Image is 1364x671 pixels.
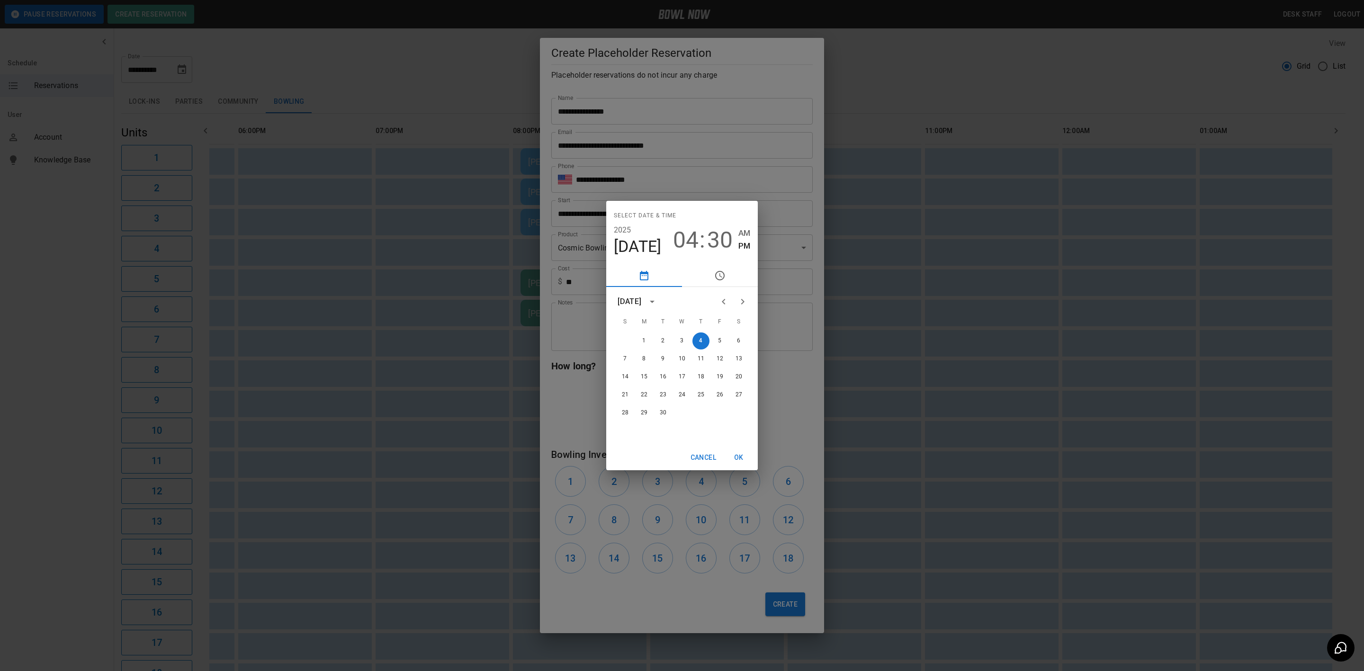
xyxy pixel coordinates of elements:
[730,332,747,349] button: 6
[617,386,634,403] button: 21
[673,350,691,367] button: 10
[700,227,705,253] span: :
[707,227,733,253] button: 30
[636,386,653,403] button: 22
[711,332,728,349] button: 5
[655,368,672,385] button: 16
[733,292,752,311] button: Next month
[673,332,691,349] button: 3
[730,313,747,331] span: Saturday
[692,332,709,349] button: 4
[730,368,747,385] button: 20
[714,292,733,311] button: Previous month
[711,350,728,367] button: 12
[711,368,728,385] button: 19
[692,313,709,331] span: Thursday
[617,350,634,367] button: 7
[730,350,747,367] button: 13
[636,368,653,385] button: 15
[692,386,709,403] button: 25
[636,404,653,421] button: 29
[655,404,672,421] button: 30
[711,386,728,403] button: 26
[614,208,676,224] span: Select date & time
[617,313,634,331] span: Sunday
[692,368,709,385] button: 18
[655,386,672,403] button: 23
[673,313,691,331] span: Wednesday
[711,313,728,331] span: Friday
[636,313,653,331] span: Monday
[636,332,653,349] button: 1
[618,296,641,307] div: [DATE]
[614,224,631,237] button: 2025
[724,449,754,466] button: OK
[673,386,691,403] button: 24
[738,240,750,252] button: PM
[636,350,653,367] button: 8
[606,264,682,287] button: pick date
[655,313,672,331] span: Tuesday
[682,264,758,287] button: pick time
[655,332,672,349] button: 2
[617,368,634,385] button: 14
[738,227,750,240] button: AM
[730,386,747,403] button: 27
[614,237,662,257] button: [DATE]
[673,368,691,385] button: 17
[644,294,660,310] button: calendar view is open, switch to year view
[655,350,672,367] button: 9
[687,449,720,466] button: Cancel
[692,350,709,367] button: 11
[617,404,634,421] button: 28
[673,227,699,253] button: 04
